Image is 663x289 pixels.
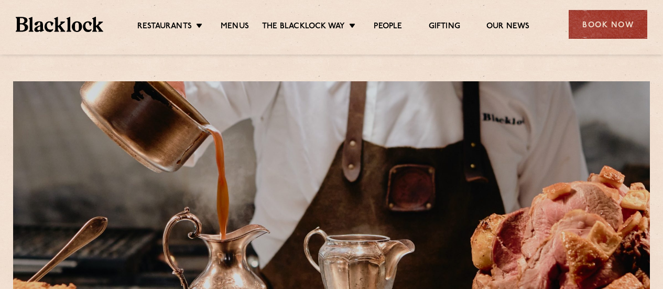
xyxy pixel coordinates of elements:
[221,22,249,33] a: Menus
[429,22,460,33] a: Gifting
[262,22,345,33] a: The Blacklock Way
[486,22,530,33] a: Our News
[16,17,103,31] img: BL_Textured_Logo-footer-cropped.svg
[374,22,402,33] a: People
[137,22,192,33] a: Restaurants
[569,10,647,39] div: Book Now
